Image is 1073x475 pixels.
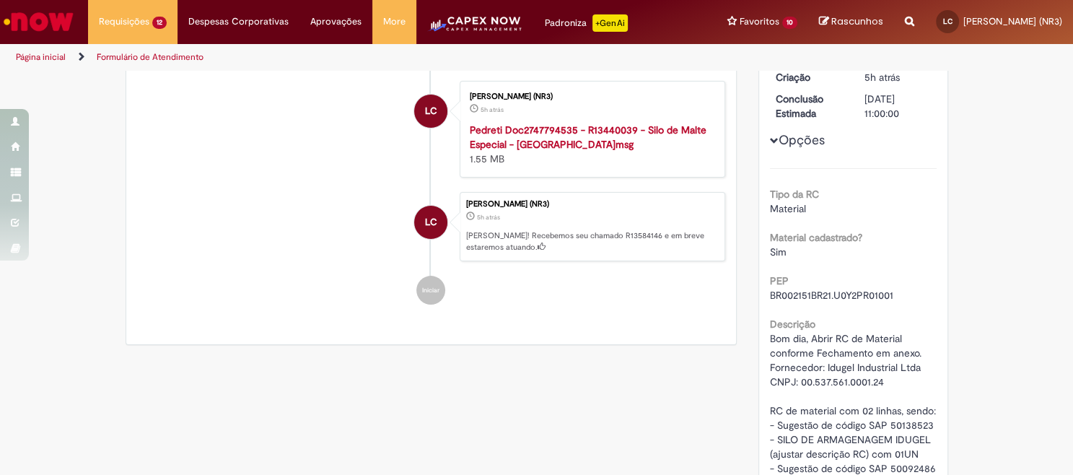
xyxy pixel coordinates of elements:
[414,206,447,239] div: Leonardo Felipe Sales de Carvalho (NR3)
[864,92,932,121] div: [DATE] 11:00:00
[16,51,66,63] a: Página inicial
[864,70,932,84] div: 01/10/2025 08:30:10
[864,71,900,84] time: 01/10/2025 08:30:10
[477,213,500,222] span: 5h atrás
[770,289,893,302] span: BR002151BR21.U0Y2PR01001
[864,71,900,84] span: 5h atrás
[831,14,883,28] span: Rascunhos
[770,188,819,201] b: Tipo da RC
[782,17,797,29] span: 10
[770,245,787,258] span: Sim
[770,202,806,215] span: Material
[819,15,883,29] a: Rascunhos
[1,7,76,36] img: ServiceNow
[188,14,289,29] span: Despesas Corporativas
[414,95,447,128] div: Leonardo Felipe Sales de Carvalho (NR3)
[481,105,504,114] span: 5h atrás
[545,14,628,32] div: Padroniza
[470,123,710,166] div: 1.55 MB
[137,192,726,261] li: Leonardo Felipe Sales de Carvalho (NR3)
[425,205,437,240] span: LC
[943,17,952,26] span: LC
[99,14,149,29] span: Requisições
[425,94,437,128] span: LC
[765,70,854,84] dt: Criação
[765,92,854,121] dt: Conclusão Estimada
[963,15,1062,27] span: [PERSON_NAME] (NR3)
[470,123,706,151] a: Pedreti Doc2747794535 - R13440039 - Silo de Malte Especial - [GEOGRAPHIC_DATA]msg
[592,14,628,32] p: +GenAi
[740,14,779,29] span: Favoritos
[770,274,789,287] b: PEP
[770,231,862,244] b: Material cadastrado?
[152,17,167,29] span: 12
[427,14,523,43] img: CapexLogo5.png
[477,213,500,222] time: 01/10/2025 08:30:10
[470,92,710,101] div: [PERSON_NAME] (NR3)
[310,14,362,29] span: Aprovações
[466,230,717,253] p: [PERSON_NAME]! Recebemos seu chamado R13584146 e em breve estaremos atuando.
[11,44,704,71] ul: Trilhas de página
[97,51,203,63] a: Formulário de Atendimento
[466,200,717,209] div: [PERSON_NAME] (NR3)
[770,318,815,331] b: Descrição
[383,14,406,29] span: More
